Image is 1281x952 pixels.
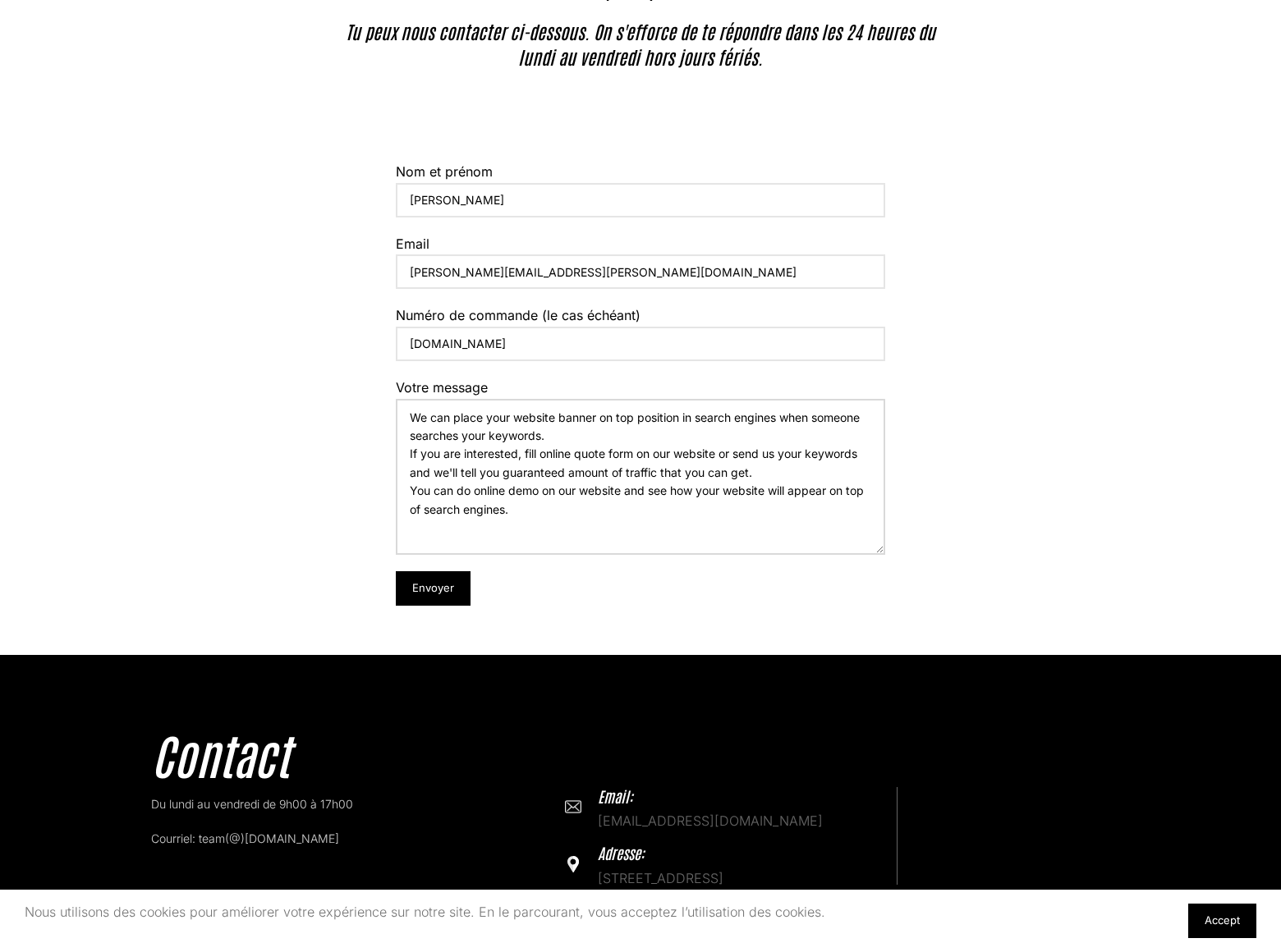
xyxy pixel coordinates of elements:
p: [EMAIL_ADDRESS][DOMAIN_NAME] [598,814,897,827]
h4: Contact [151,721,289,787]
p: [STREET_ADDRESS] [598,872,897,885]
label: Numéro de commande (le cas échéant) [396,305,885,361]
input: Numéro de commande (le cas échéant) [396,327,885,361]
input: Email [396,254,885,289]
p: Du lundi au vendredi de 9h00 à 17h00 [151,795,353,813]
p: Courriel: team(@)[DOMAIN_NAME] [151,830,353,848]
strong: Tu peux nous contacter ci-dessous. On s'efforce de te répondre dans les 24 heures du lundi au ven... [346,20,935,68]
textarea: Votre message [396,399,885,555]
h4: Email: [598,787,897,806]
label: Nom et prénom [396,162,885,217]
form: Formulaire de contact [396,162,885,605]
h4: Adresse: [598,844,897,863]
p: Nous utilisons des cookies pour améliorer votre expérience sur notre site. En le parcourant, vous... [25,902,1164,923]
label: Email [396,234,885,290]
a: Accept [1188,904,1256,938]
label: Votre message [396,378,885,555]
input: Nom et prénom [396,183,885,217]
img: w-event-placeholder [565,856,581,872]
input: Envoyer [396,571,471,606]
